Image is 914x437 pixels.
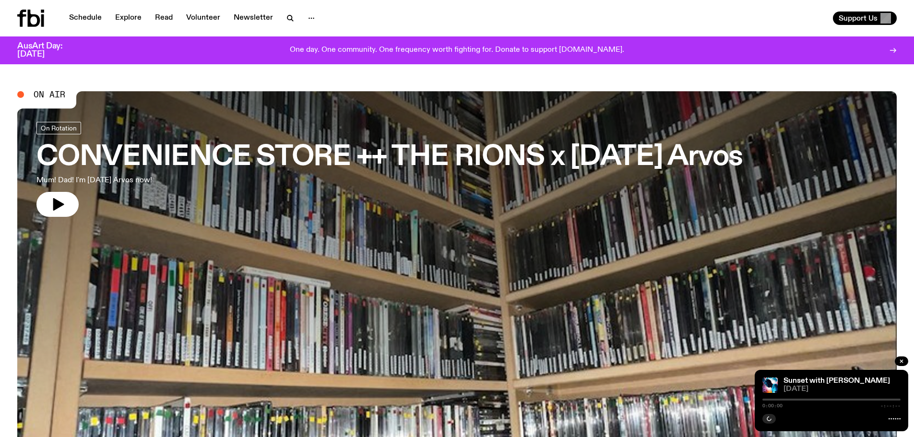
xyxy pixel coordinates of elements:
[109,12,147,25] a: Explore
[783,386,901,393] span: [DATE]
[34,90,65,99] span: On Air
[149,12,178,25] a: Read
[36,144,743,171] h3: CONVENIENCE STORE ++ THE RIONS x [DATE] Arvos
[36,122,743,217] a: CONVENIENCE STORE ++ THE RIONS x [DATE] ArvosMum! Dad! I'm [DATE] Arvos now!
[833,12,897,25] button: Support Us
[36,175,282,186] p: Mum! Dad! I'm [DATE] Arvos now!
[41,124,77,131] span: On Rotation
[783,377,890,385] a: Sunset with [PERSON_NAME]
[180,12,226,25] a: Volunteer
[880,403,901,408] span: -:--:--
[228,12,279,25] a: Newsletter
[63,12,107,25] a: Schedule
[17,42,79,59] h3: AusArt Day: [DATE]
[762,403,783,408] span: 0:00:00
[36,122,81,134] a: On Rotation
[290,46,624,55] p: One day. One community. One frequency worth fighting for. Donate to support [DOMAIN_NAME].
[839,14,878,23] span: Support Us
[762,378,778,393] img: Simon Caldwell stands side on, looking downwards. He has headphones on. Behind him is a brightly ...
